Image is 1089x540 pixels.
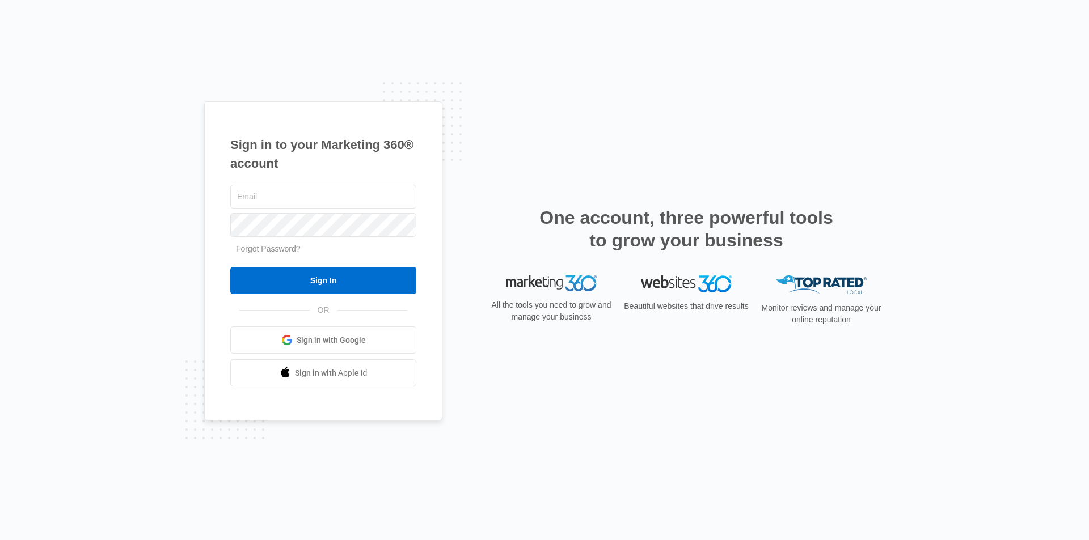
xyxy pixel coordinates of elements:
[536,206,837,252] h2: One account, three powerful tools to grow your business
[230,185,416,209] input: Email
[236,244,301,253] a: Forgot Password?
[230,359,416,386] a: Sign in with Apple Id
[295,367,368,379] span: Sign in with Apple Id
[758,302,885,326] p: Monitor reviews and manage your online reputation
[776,275,867,294] img: Top Rated Local
[230,326,416,354] a: Sign in with Google
[641,275,732,292] img: Websites 360
[297,334,366,346] span: Sign in with Google
[230,135,416,173] h1: Sign in to your Marketing 360® account
[488,299,615,323] p: All the tools you need to grow and manage your business
[623,300,750,312] p: Beautiful websites that drive results
[230,267,416,294] input: Sign In
[310,304,337,316] span: OR
[506,275,597,291] img: Marketing 360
